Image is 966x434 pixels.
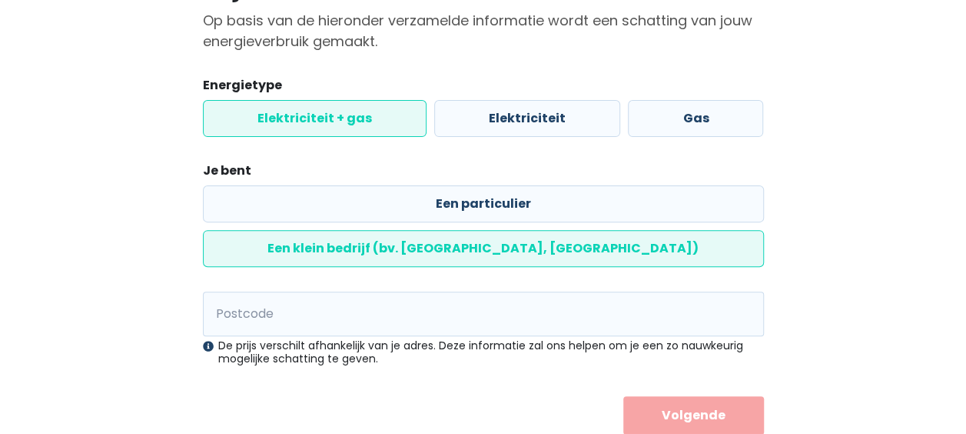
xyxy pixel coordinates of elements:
input: 1000 [203,292,764,336]
legend: Energietype [203,76,764,100]
label: Elektriciteit [434,100,620,137]
label: Een klein bedrijf (bv. [GEOGRAPHIC_DATA], [GEOGRAPHIC_DATA]) [203,230,764,267]
label: Elektriciteit + gas [203,100,427,137]
p: Op basis van de hieronder verzamelde informatie wordt een schatting van jouw energieverbruik gema... [203,10,764,52]
legend: Je bent [203,162,764,185]
label: Gas [628,100,763,137]
label: Een particulier [203,185,764,222]
div: De prijs verschilt afhankelijk van je adres. Deze informatie zal ons helpen om je een zo nauwkeur... [203,339,764,366]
